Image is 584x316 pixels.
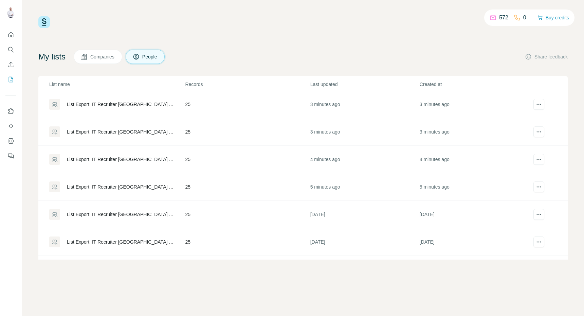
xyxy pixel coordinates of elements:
[419,256,529,283] td: [DATE]
[310,118,419,146] td: 3 minutes ago
[533,99,544,110] button: actions
[5,43,16,56] button: Search
[67,183,174,190] div: List Export: IT Recruiter [GEOGRAPHIC_DATA] - [DATE] 07:07
[420,81,528,88] p: Created at
[310,146,419,173] td: 4 minutes ago
[5,150,16,162] button: Feedback
[67,128,174,135] div: List Export: IT Recruiter [GEOGRAPHIC_DATA] - [DATE] 07:08
[533,236,544,247] button: actions
[185,91,310,118] td: 25
[419,228,529,256] td: [DATE]
[67,211,174,218] div: List Export: IT Recruiter [GEOGRAPHIC_DATA] - [DATE] 07:10
[533,154,544,165] button: actions
[533,126,544,137] button: actions
[5,120,16,132] button: Use Surfe API
[310,256,419,283] td: [DATE]
[49,81,184,88] p: List name
[38,51,66,62] h4: My lists
[533,181,544,192] button: actions
[67,239,174,245] div: List Export: IT Recruiter [GEOGRAPHIC_DATA] - [DATE] 07:10
[525,53,568,60] button: Share feedback
[419,173,529,201] td: 5 minutes ago
[419,146,529,173] td: 4 minutes ago
[5,73,16,86] button: My lists
[185,256,310,283] td: 25
[523,14,526,22] p: 0
[533,209,544,220] button: actions
[142,53,158,60] span: People
[5,29,16,41] button: Quick start
[38,16,50,28] img: Surfe Logo
[90,53,115,60] span: Companies
[5,7,16,18] img: Avatar
[310,81,419,88] p: Last updated
[310,91,419,118] td: 3 minutes ago
[419,201,529,228] td: [DATE]
[499,14,508,22] p: 572
[185,173,310,201] td: 25
[5,135,16,147] button: Dashboard
[310,173,419,201] td: 5 minutes ago
[5,105,16,117] button: Use Surfe on LinkedIn
[310,228,419,256] td: [DATE]
[310,201,419,228] td: [DATE]
[185,81,309,88] p: Records
[67,101,174,108] div: List Export: IT Recruiter [GEOGRAPHIC_DATA] - [DATE] 07:09
[537,13,569,22] button: Buy credits
[185,118,310,146] td: 25
[67,156,174,163] div: List Export: IT Recruiter [GEOGRAPHIC_DATA] - [DATE] 07:08
[419,91,529,118] td: 3 minutes ago
[185,201,310,228] td: 25
[419,118,529,146] td: 3 minutes ago
[185,146,310,173] td: 25
[185,228,310,256] td: 25
[5,58,16,71] button: Enrich CSV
